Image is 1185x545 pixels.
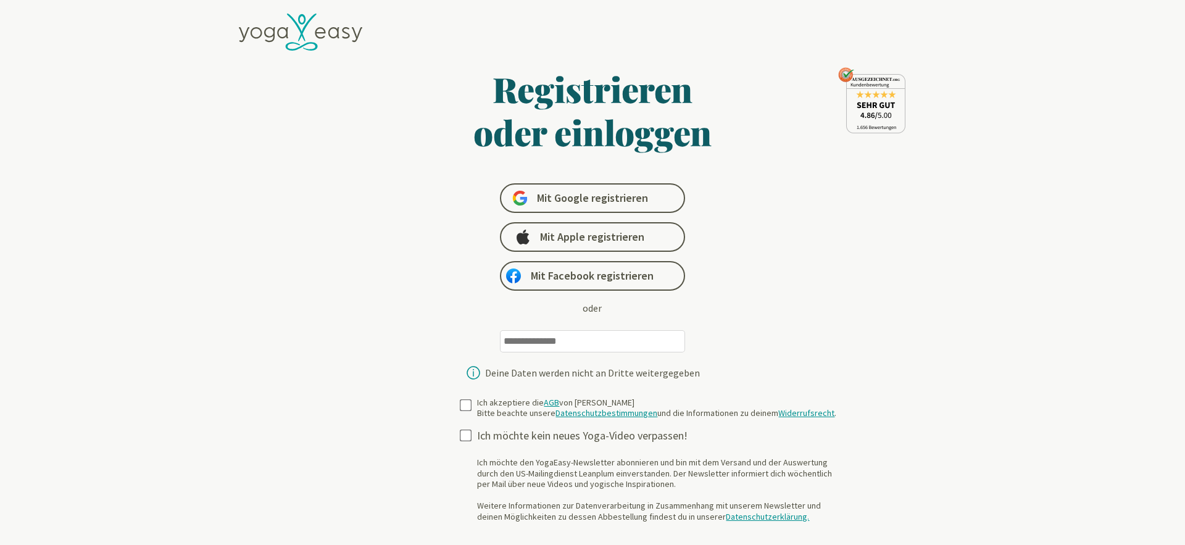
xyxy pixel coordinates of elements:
img: ausgezeichnet_seal.png [838,67,905,133]
div: Ich möchte den YogaEasy-Newsletter abonnieren und bin mit dem Versand und der Auswertung durch de... [477,457,846,522]
span: Mit Facebook registrieren [531,268,654,283]
div: oder [583,301,602,315]
a: Datenschutzerklärung. [726,511,809,522]
a: Mit Facebook registrieren [500,261,685,291]
a: Mit Apple registrieren [500,222,685,252]
span: Mit Apple registrieren [540,230,644,244]
span: Mit Google registrieren [537,191,648,206]
a: Mit Google registrieren [500,183,685,213]
a: Widerrufsrecht [778,407,834,418]
div: Deine Daten werden nicht an Dritte weitergegeben [485,368,700,378]
a: AGB [544,397,559,408]
a: Datenschutzbestimmungen [555,407,657,418]
div: Ich akzeptiere die von [PERSON_NAME] Bitte beachte unsere und die Informationen zu deinem . [477,397,836,419]
h1: Registrieren oder einloggen [354,67,831,154]
div: Ich möchte kein neues Yoga-Video verpassen! [477,429,846,443]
